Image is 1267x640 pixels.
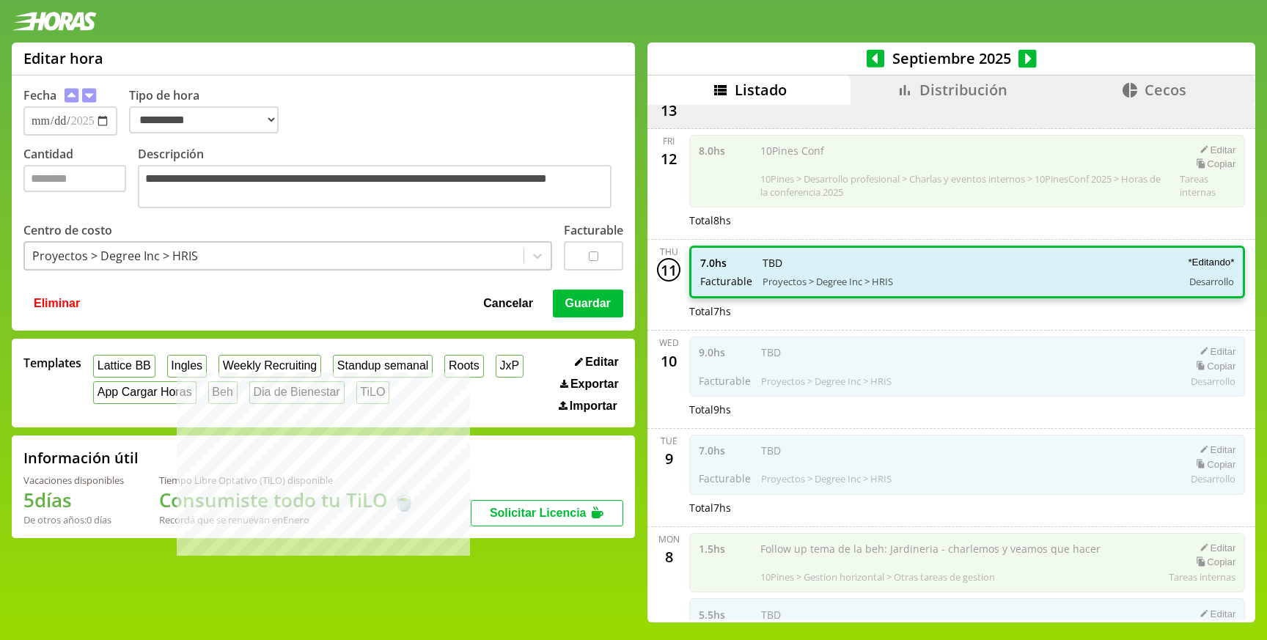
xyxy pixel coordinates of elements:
div: scrollable content [647,105,1255,620]
h2: Información útil [23,448,139,468]
h1: 5 días [23,487,124,513]
input: Cantidad [23,165,126,192]
div: Fri [663,135,675,147]
button: Exportar [556,377,623,391]
span: Templates [23,355,81,371]
label: Facturable [564,222,623,238]
button: Solicitar Licencia [471,500,623,526]
button: Roots [444,355,483,378]
label: Descripción [138,146,623,212]
div: 10 [657,349,680,372]
div: Recordá que se renuevan en [159,513,416,526]
div: Total 7 hs [689,304,1245,318]
span: Septiembre 2025 [884,48,1018,68]
span: Solicitar Licencia [490,507,587,519]
select: Tipo de hora [129,106,279,133]
span: Listado [735,80,787,100]
button: Beh [208,381,238,404]
button: Cancelar [479,290,537,317]
label: Centro de costo [23,222,112,238]
button: Weekly Recruiting [218,355,321,378]
div: Tiempo Libre Optativo (TiLO) disponible [159,474,416,487]
b: Enero [283,513,309,526]
button: Ingles [167,355,207,378]
div: 9 [657,447,680,471]
div: Thu [660,246,678,258]
button: TiLO [356,381,390,404]
div: 13 [657,99,680,122]
button: App Cargar Horas [93,381,197,404]
label: Cantidad [23,146,138,212]
span: Cecos [1145,80,1186,100]
button: Guardar [553,290,623,317]
button: Eliminar [29,290,84,317]
div: 8 [657,545,680,569]
button: Editar [570,355,623,369]
button: Dia de Bienestar [249,381,345,404]
div: Mon [658,533,680,545]
div: Total 9 hs [689,402,1245,416]
div: Vacaciones disponibles [23,474,124,487]
div: Proyectos > Degree Inc > HRIS [32,248,198,264]
button: Lattice BB [93,355,155,378]
div: Total 7 hs [689,501,1245,515]
textarea: Descripción [138,165,612,208]
button: Standup semanal [333,355,433,378]
span: Editar [585,356,618,369]
label: Tipo de hora [129,87,290,136]
div: De otros años: 0 días [23,513,124,526]
div: Total 8 hs [689,213,1245,227]
button: JxP [496,355,524,378]
span: Exportar [570,378,619,391]
div: 11 [657,258,680,282]
label: Fecha [23,87,56,103]
div: Tue [661,435,677,447]
img: logotipo [12,12,97,31]
div: 12 [657,147,680,171]
span: Distribución [919,80,1007,100]
h1: Editar hora [23,48,103,68]
h1: Consumiste todo tu TiLO 🍵 [159,487,416,513]
div: Wed [659,336,679,349]
span: Importar [570,400,617,413]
